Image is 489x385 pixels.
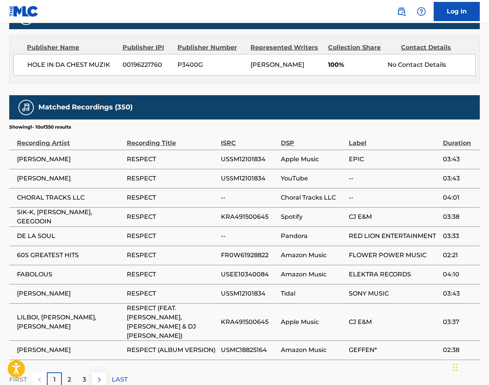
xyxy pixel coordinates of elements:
span: KRA491500645 [221,317,277,327]
img: MLC Logo [9,6,39,17]
span: YouTube [281,174,345,183]
span: Choral Tracks LLC [281,193,345,202]
span: HOLE IN DA CHEST MUZIK [27,60,117,69]
div: Label [349,131,439,148]
span: 03:38 [443,212,476,221]
span: RESPECT [127,155,217,164]
span: ELEKTRA RECORDS [349,270,439,279]
span: RESPECT [127,212,217,221]
div: Contact Details [401,43,468,52]
div: ISRC [221,131,277,148]
p: Showing 1 - 10 of 350 results [9,124,71,131]
span: USMC18825164 [221,345,277,355]
div: Publisher IPI [123,43,172,52]
div: Represented Writers [250,43,322,52]
span: RESPECT [127,270,217,279]
div: Publisher Number [177,43,245,52]
div: Recording Artist [17,131,123,148]
span: CJ E&M [349,212,439,221]
span: LILBOI, [PERSON_NAME], [PERSON_NAME] [17,313,123,331]
span: RED LION ENTERTAINMENT [349,231,439,241]
div: Duration [443,131,476,148]
span: FLOWER POWER MUSIC [349,251,439,260]
span: 03:43 [443,174,476,183]
span: 60S GREATEST HITS [17,251,123,260]
span: Amazon Music [281,251,345,260]
span: -- [349,174,439,183]
span: 100% [328,60,382,69]
span: 04:01 [443,193,476,202]
span: [PERSON_NAME] [17,155,123,164]
a: Public Search [394,4,409,19]
span: GEFFEN* [349,345,439,355]
div: No Contact Details [388,60,475,69]
span: 03:43 [443,289,476,298]
span: Apple Music [281,155,345,164]
span: P3400G [177,60,245,69]
div: Drag [453,356,458,379]
span: RESPECT (ALBUM VERSION) [127,345,217,355]
span: -- [349,193,439,202]
span: USSM12101834 [221,155,277,164]
img: search [397,7,406,16]
p: LAST [112,375,128,384]
p: 1 [53,375,56,384]
span: 03:37 [443,317,476,327]
span: DE LA SOUL [17,231,123,241]
div: Collection Share [328,43,395,52]
span: [PERSON_NAME] [17,174,123,183]
span: 02:38 [443,345,476,355]
img: right [95,375,104,384]
span: SIK-K, [PERSON_NAME], GEEGOOIN [17,208,123,226]
span: 03:43 [443,155,476,164]
a: Log In [434,2,480,21]
span: -- [221,231,277,241]
span: Amazon Music [281,345,345,355]
span: Tidal [281,289,345,298]
div: Help [414,4,429,19]
span: RESPECT (FEAT. [PERSON_NAME],[PERSON_NAME] & DJ [PERSON_NAME]) [127,304,217,340]
span: KRA491500645 [221,212,277,221]
span: CJ E&M [349,317,439,327]
span: [PERSON_NAME] [17,345,123,355]
span: RESPECT [127,174,217,183]
span: RESPECT [127,193,217,202]
div: Publisher Name [27,43,117,52]
span: USSM12101834 [221,174,277,183]
span: EPIC [349,155,439,164]
span: RESPECT [127,231,217,241]
p: FIRST [9,375,27,384]
span: [PERSON_NAME] [17,289,123,298]
div: DSP [281,131,345,148]
span: RESPECT [127,289,217,298]
span: SONY MUSIC [349,289,439,298]
h5: Matched Recordings (350) [38,103,133,112]
span: 00196221760 [123,60,172,69]
span: FR0W61928822 [221,251,277,260]
p: 2 [68,375,71,384]
span: Pandora [281,231,345,241]
img: Matched Recordings [22,103,31,112]
span: -- [221,193,277,202]
iframe: Chat Widget [451,348,489,385]
span: [PERSON_NAME] [250,61,304,68]
span: USEE10340084 [221,270,277,279]
span: Spotify [281,212,345,221]
div: Recording Title [127,131,217,148]
span: RESPECT [127,251,217,260]
span: 04:10 [443,270,476,279]
span: 02:21 [443,251,476,260]
span: USSM12101834 [221,289,277,298]
span: Apple Music [281,317,345,327]
span: CHORAL TRACKS LLC [17,193,123,202]
p: 3 [83,375,86,384]
span: 03:33 [443,231,476,241]
img: help [417,7,426,16]
span: FABOLOUS [17,270,123,279]
span: Amazon Music [281,270,345,279]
